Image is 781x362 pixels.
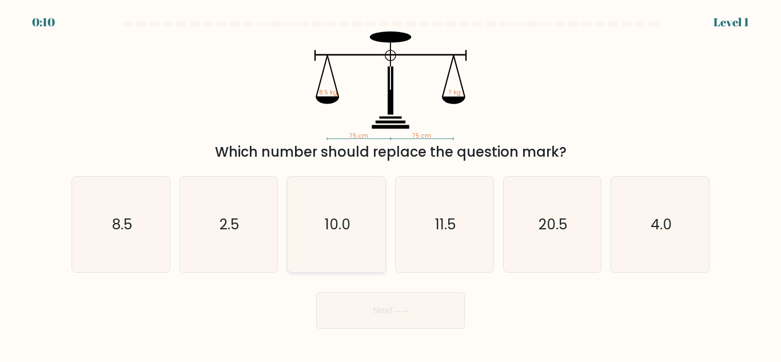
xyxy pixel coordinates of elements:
[449,88,461,97] tspan: ? kg
[32,14,55,31] div: 0:10
[111,214,132,234] text: 8.5
[319,88,337,97] tspan: 8.5 kg
[714,14,749,31] div: Level 1
[349,132,368,140] tspan: 75 cm
[78,142,703,162] div: Which number should replace the question mark?
[220,214,240,234] text: 2.5
[435,214,456,234] text: 11.5
[412,132,431,140] tspan: 75 cm
[539,214,568,234] text: 20.5
[325,214,350,234] text: 10.0
[651,214,672,234] text: 4.0
[316,292,465,329] button: Next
